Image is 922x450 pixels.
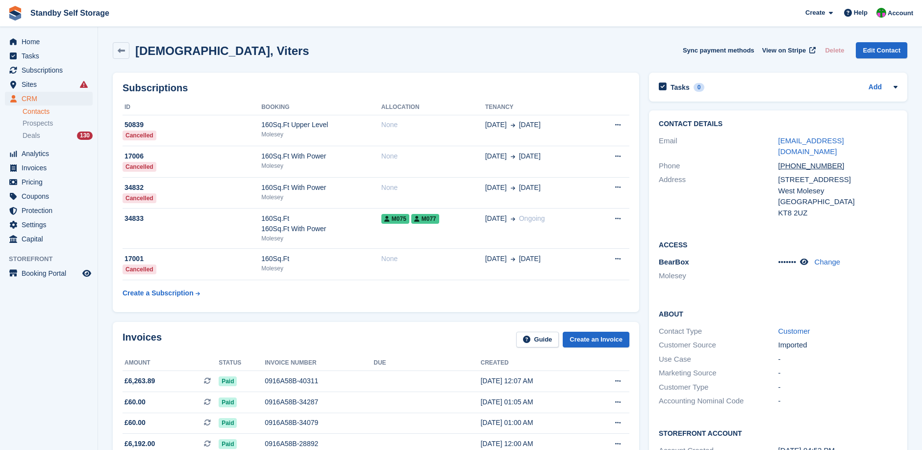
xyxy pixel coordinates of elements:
[22,92,80,106] span: CRM
[22,78,80,91] span: Sites
[411,214,439,224] span: M077
[694,83,705,92] div: 0
[125,397,146,407] span: £60.00
[876,8,886,18] img: Michelle Mustoe
[485,151,507,161] span: [DATE]
[22,161,80,175] span: Invoices
[485,183,507,193] span: [DATE]
[123,82,629,94] h2: Subscriptions
[77,132,93,140] div: 130
[516,332,559,348] a: Guide
[123,162,156,172] div: Cancelled
[5,189,93,203] a: menu
[261,151,381,161] div: 160Sq.Ft With Power
[485,100,593,115] th: Tenancy
[8,6,23,21] img: stora-icon-8386f47178a22dfd0bd8f6a31ec36ba5ce8667c1dd55bd0f319d3a0aa187defe.svg
[659,382,778,393] div: Customer Type
[123,193,156,203] div: Cancelled
[5,63,93,77] a: menu
[778,208,897,219] div: KT8 2UZ
[519,120,541,130] span: [DATE]
[778,196,897,208] div: [GEOGRAPHIC_DATA]
[5,232,93,246] a: menu
[659,239,897,249] h2: Access
[480,418,587,428] div: [DATE] 01:00 AM
[659,354,778,365] div: Use Case
[659,258,689,266] span: BearBox
[778,396,897,407] div: -
[5,204,93,217] a: menu
[125,418,146,428] span: £60.00
[261,161,381,170] div: Molesey
[659,160,778,172] div: Phone
[23,107,93,116] a: Contacts
[659,174,778,218] div: Address
[265,418,374,428] div: 0916A58B-34079
[265,355,374,371] th: Invoice number
[123,265,156,274] div: Cancelled
[480,397,587,407] div: [DATE] 01:05 AM
[659,270,778,282] li: Molesey
[778,136,844,156] a: [EMAIL_ADDRESS][DOMAIN_NAME]
[480,376,587,386] div: [DATE] 12:07 AM
[854,8,868,18] span: Help
[261,213,381,234] div: 160Sq.Ft 160Sq.Ft With Power
[659,368,778,379] div: Marketing Source
[778,161,853,170] a: [PHONE_NUMBER]
[261,193,381,202] div: Molesey
[519,151,541,161] span: [DATE]
[659,428,897,438] h2: Storefront Account
[659,120,897,128] h2: Contact Details
[778,368,897,379] div: -
[5,35,93,49] a: menu
[261,264,381,273] div: Molesey
[480,439,587,449] div: [DATE] 12:00 AM
[519,254,541,264] span: [DATE]
[381,151,485,161] div: None
[123,284,200,302] a: Create a Subscription
[23,131,40,140] span: Deals
[265,439,374,449] div: 0916A58B-28892
[265,376,374,386] div: 0916A58B-40311
[485,254,507,264] span: [DATE]
[123,100,261,115] th: ID
[261,100,381,115] th: Booking
[683,42,754,58] button: Sync payment methods
[22,147,80,160] span: Analytics
[22,63,80,77] span: Subscriptions
[123,131,156,140] div: Cancelled
[23,119,53,128] span: Prospects
[485,213,507,224] span: [DATE]
[26,5,113,21] a: Standby Self Storage
[5,49,93,63] a: menu
[22,175,80,189] span: Pricing
[22,49,80,63] span: Tasks
[485,120,507,130] span: [DATE]
[5,218,93,232] a: menu
[659,396,778,407] div: Accounting Nominal Code
[5,175,93,189] a: menu
[23,131,93,141] a: Deals 130
[381,120,485,130] div: None
[805,8,825,18] span: Create
[123,183,261,193] div: 34832
[519,214,545,222] span: Ongoing
[22,266,80,280] span: Booking Portal
[123,254,261,264] div: 17001
[778,174,897,185] div: [STREET_ADDRESS]
[5,266,93,280] a: menu
[778,185,897,197] div: West Molesey
[5,147,93,160] a: menu
[5,161,93,175] a: menu
[261,130,381,139] div: Molesey
[261,183,381,193] div: 160Sq.Ft With Power
[123,355,219,371] th: Amount
[123,120,261,130] div: 50839
[778,327,810,335] a: Customer
[381,254,485,264] div: None
[821,42,848,58] button: Delete
[762,46,806,55] span: View on Stripe
[123,213,261,224] div: 34833
[23,118,93,129] a: Prospects
[381,100,485,115] th: Allocation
